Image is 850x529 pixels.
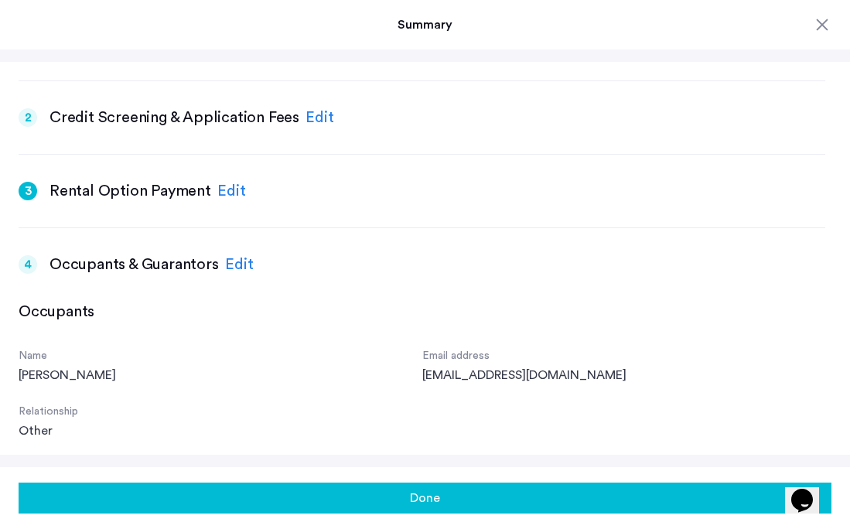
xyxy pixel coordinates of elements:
[19,108,37,127] div: 2
[19,403,422,421] div: Relationship
[306,106,334,129] div: Edit
[19,15,831,34] h3: Summary
[225,253,254,276] div: Edit
[785,467,835,514] iframe: chat widget
[19,182,37,200] div: 3
[422,366,826,384] div: [EMAIL_ADDRESS][DOMAIN_NAME]
[422,347,826,366] div: Email address
[49,254,219,275] h3: Occupants & Guarantors
[49,180,211,202] h3: Rental Option Payment
[19,483,831,514] button: Done
[19,255,37,274] div: 4
[217,179,246,203] div: Edit
[19,421,422,440] div: Other
[19,366,422,384] div: [PERSON_NAME]
[49,107,299,128] h3: Credit Screening & Application Fees
[19,301,94,323] h3: Occupants
[19,347,422,366] div: Name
